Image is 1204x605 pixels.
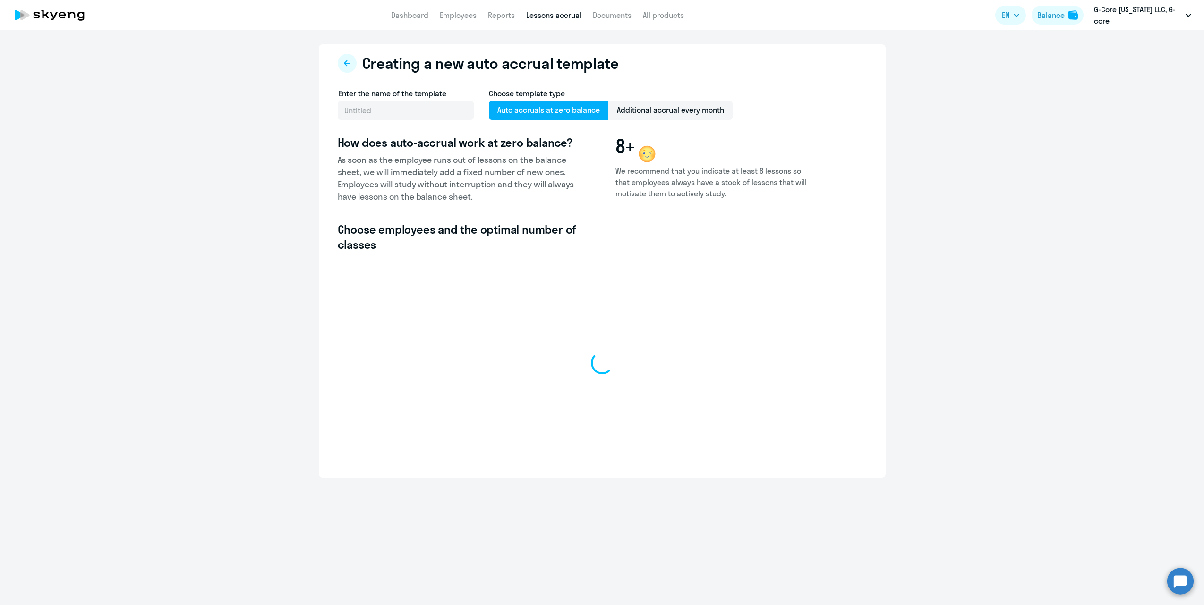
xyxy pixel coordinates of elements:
img: balance [1068,10,1078,20]
img: wink [636,143,658,165]
h3: How does auto-accrual work at zero balance? [338,135,577,150]
a: Dashboard [391,10,428,20]
a: Reports [488,10,515,20]
h2: Creating a new auto accrual template [362,54,619,73]
span: 8+ [615,135,635,158]
div: Balance [1037,9,1065,21]
a: All products [643,10,684,20]
button: EN [995,6,1026,25]
h3: Choose employees and the optimal number of classes [338,222,577,252]
span: Enter the name of the template [339,89,446,98]
p: G-Core [US_STATE] LLC, G-core [1094,4,1182,26]
a: Documents [593,10,632,20]
h4: Choose template type [489,88,733,99]
p: We recommend that you indicate at least 8 lessons so that employees always have a stock of lesson... [615,165,810,199]
button: G-Core [US_STATE] LLC, G-core [1089,4,1196,26]
a: Lessons accrual [526,10,581,20]
a: Employees [440,10,477,20]
input: Untitled [338,101,474,120]
span: EN [1002,9,1009,21]
span: Additional accrual every month [608,101,733,120]
button: Balancebalance [1032,6,1084,25]
span: Auto accruals at zero balance [489,101,608,120]
p: As soon as the employee runs out of lessons on the balance sheet, we will immediately add a fixed... [338,154,577,203]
